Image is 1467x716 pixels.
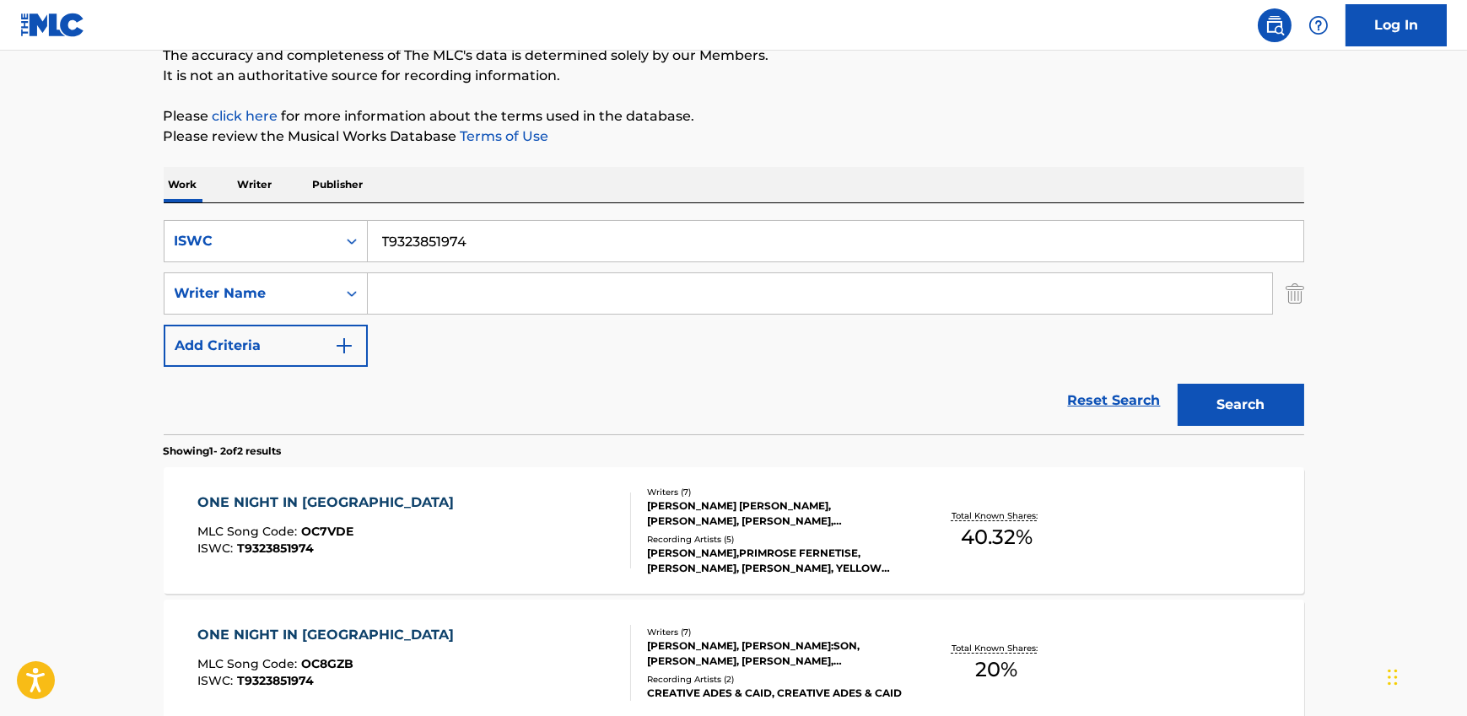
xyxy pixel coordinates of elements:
img: search [1265,15,1285,35]
p: It is not an authoritative source for recording information. [164,66,1304,86]
img: Delete Criterion [1286,272,1304,315]
span: MLC Song Code : [197,524,301,539]
iframe: Chat Widget [1383,635,1467,716]
p: The accuracy and completeness of The MLC's data is determined solely by our Members. [164,46,1304,66]
span: MLC Song Code : [197,656,301,671]
a: Terms of Use [457,128,549,144]
div: [PERSON_NAME] [PERSON_NAME], [PERSON_NAME], [PERSON_NAME], [PERSON_NAME], [PERSON_NAME], [PERSON_... [647,498,902,529]
p: Publisher [308,167,369,202]
div: CREATIVE ADES & CAID, CREATIVE ADES & CAID [647,686,902,701]
form: Search Form [164,220,1304,434]
a: click here [213,108,278,124]
a: Reset Search [1060,382,1169,419]
div: Drag [1388,652,1398,703]
span: ISWC : [197,541,237,556]
span: 20 % [975,654,1017,685]
img: MLC Logo [20,13,85,37]
div: Recording Artists ( 5 ) [647,533,902,546]
div: Writers ( 7 ) [647,626,902,638]
a: ONE NIGHT IN [GEOGRAPHIC_DATA]MLC Song Code:OC7VDEISWC:T9323851974Writers (7)[PERSON_NAME] [PERSO... [164,467,1304,594]
div: [PERSON_NAME], [PERSON_NAME]:SON, [PERSON_NAME], [PERSON_NAME], [PERSON_NAME], [PERSON_NAME], [PE... [647,638,902,669]
button: Search [1178,384,1304,426]
a: Public Search [1258,8,1292,42]
div: Recording Artists ( 2 ) [647,673,902,686]
a: Log In [1346,4,1447,46]
div: Writers ( 7 ) [647,486,902,498]
p: Writer [233,167,278,202]
span: T9323851974 [237,541,314,556]
div: ISWC [175,231,326,251]
div: ONE NIGHT IN [GEOGRAPHIC_DATA] [197,625,462,645]
p: Showing 1 - 2 of 2 results [164,444,282,459]
button: Add Criteria [164,325,368,367]
span: OC8GZB [301,656,353,671]
div: ONE NIGHT IN [GEOGRAPHIC_DATA] [197,493,462,513]
p: Total Known Shares: [952,509,1042,522]
span: ISWC : [197,673,237,688]
img: help [1308,15,1329,35]
img: 9d2ae6d4665cec9f34b9.svg [334,336,354,356]
p: Please review the Musical Works Database [164,127,1304,147]
p: Please for more information about the terms used in the database. [164,106,1304,127]
div: Help [1302,8,1335,42]
div: Writer Name [175,283,326,304]
span: OC7VDE [301,524,353,539]
span: T9323851974 [237,673,314,688]
p: Work [164,167,202,202]
span: 40.32 % [961,522,1033,552]
div: [PERSON_NAME],PRIMROSE FERNETISE,[PERSON_NAME], [PERSON_NAME], YELLOW BUS PROJECT, [PERSON_NAME] [647,546,902,576]
p: Total Known Shares: [952,642,1042,654]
